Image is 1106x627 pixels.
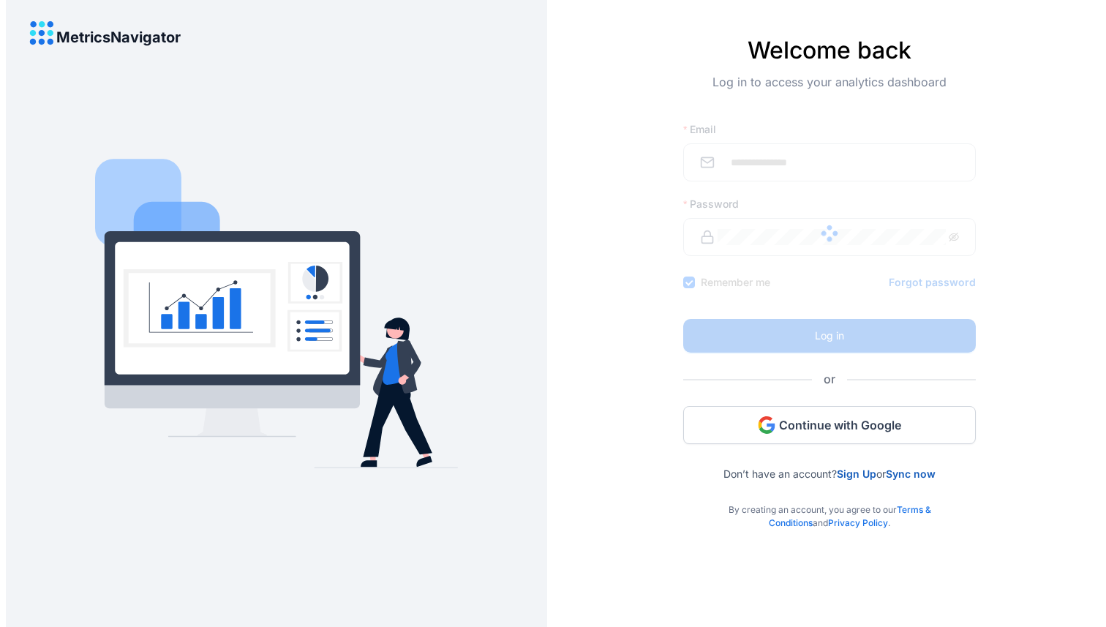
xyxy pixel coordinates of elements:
[812,370,847,388] span: or
[779,417,901,433] span: Continue with Google
[683,37,976,64] h4: Welcome back
[683,406,976,444] button: Continue with Google
[886,468,936,480] a: Sync now
[56,29,181,45] h4: MetricsNavigator
[837,468,876,480] a: Sign Up
[683,480,976,530] div: By creating an account, you agree to our and .
[683,444,976,480] div: Don’t have an account? or
[683,73,976,114] div: Log in to access your analytics dashboard
[828,517,888,528] a: Privacy Policy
